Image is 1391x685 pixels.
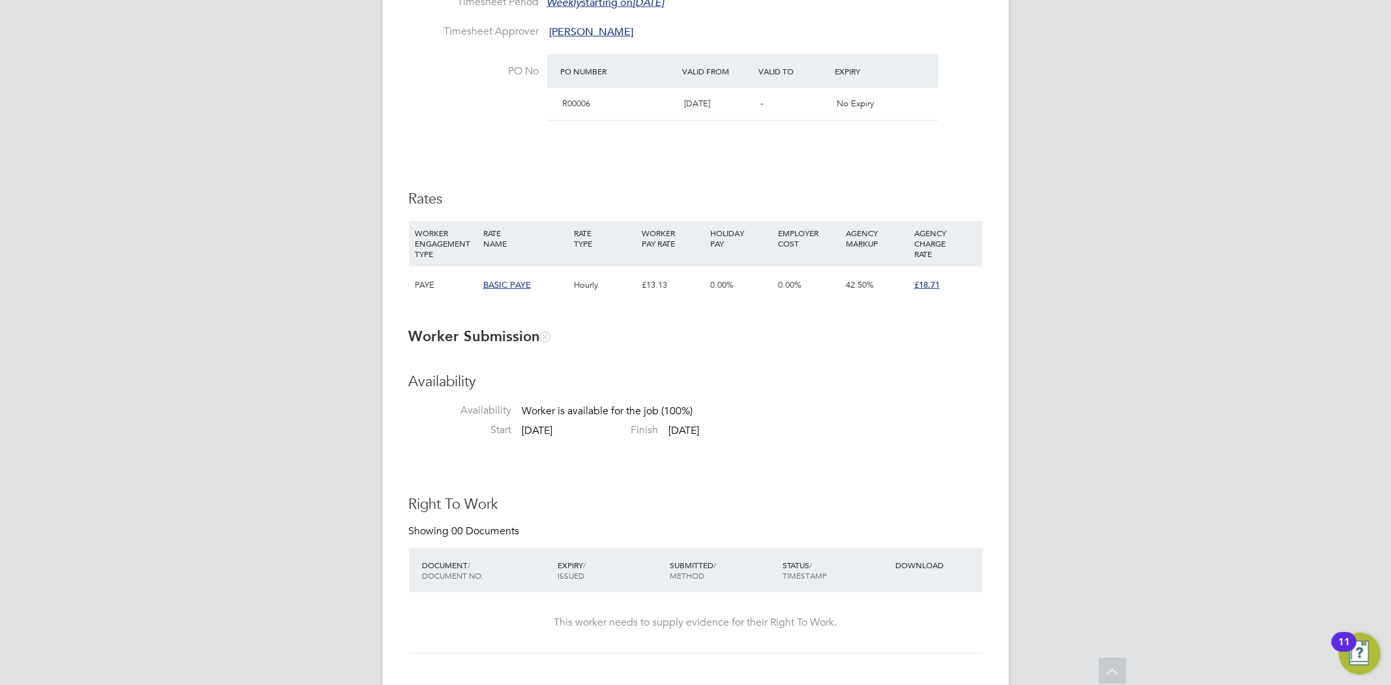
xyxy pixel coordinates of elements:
[667,553,780,587] div: SUBMITTED
[892,553,982,577] div: DOWNLOAD
[522,424,553,437] span: [DATE]
[409,373,983,391] h3: Availability
[409,25,539,38] label: Timesheet Approver
[409,423,512,437] label: Start
[409,495,983,514] h3: Right To Work
[409,190,983,209] h3: Rates
[914,279,940,290] span: £18.71
[783,570,827,581] span: TIMESTAMP
[837,98,874,109] span: No Expiry
[571,221,638,255] div: RATE TYPE
[483,279,531,290] span: BASIC PAYE
[558,59,680,83] div: PO Number
[679,59,755,83] div: Valid From
[669,424,700,437] span: [DATE]
[843,221,911,255] div: AGENCY MARKUP
[409,404,512,418] label: Availability
[755,59,831,83] div: Valid To
[831,59,908,83] div: Expiry
[1339,633,1381,675] button: Open Resource Center, 11 new notifications
[911,221,979,266] div: AGENCY CHARGE RATE
[707,221,775,255] div: HOLIDAY PAY
[583,560,586,570] span: /
[412,221,480,266] div: WORKER ENGAGEMENT TYPE
[684,98,710,109] span: [DATE]
[571,266,638,304] div: Hourly
[556,423,659,437] label: Finish
[409,65,539,78] label: PO No
[554,553,667,587] div: EXPIRY
[452,525,520,538] span: 00 Documents
[670,570,705,581] span: METHOD
[638,266,706,304] div: £13.13
[409,327,550,345] b: Worker Submission
[760,98,763,109] span: -
[558,570,584,581] span: ISSUED
[1338,642,1350,659] div: 11
[714,560,717,570] span: /
[550,25,634,38] span: [PERSON_NAME]
[468,560,471,570] span: /
[710,279,734,290] span: 0.00%
[778,279,801,290] span: 0.00%
[779,553,892,587] div: STATUS
[563,98,591,109] span: R00006
[638,221,706,255] div: WORKER PAY RATE
[522,404,693,418] span: Worker is available for the job (100%)
[419,553,554,587] div: DOCUMENT
[423,570,484,581] span: DOCUMENT NO.
[809,560,812,570] span: /
[846,279,875,290] span: 42.50%
[775,221,843,255] div: EMPLOYER COST
[412,266,480,304] div: PAYE
[480,221,571,255] div: RATE NAME
[409,525,522,538] div: Showing
[422,616,970,630] div: This worker needs to supply evidence for their Right To Work.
